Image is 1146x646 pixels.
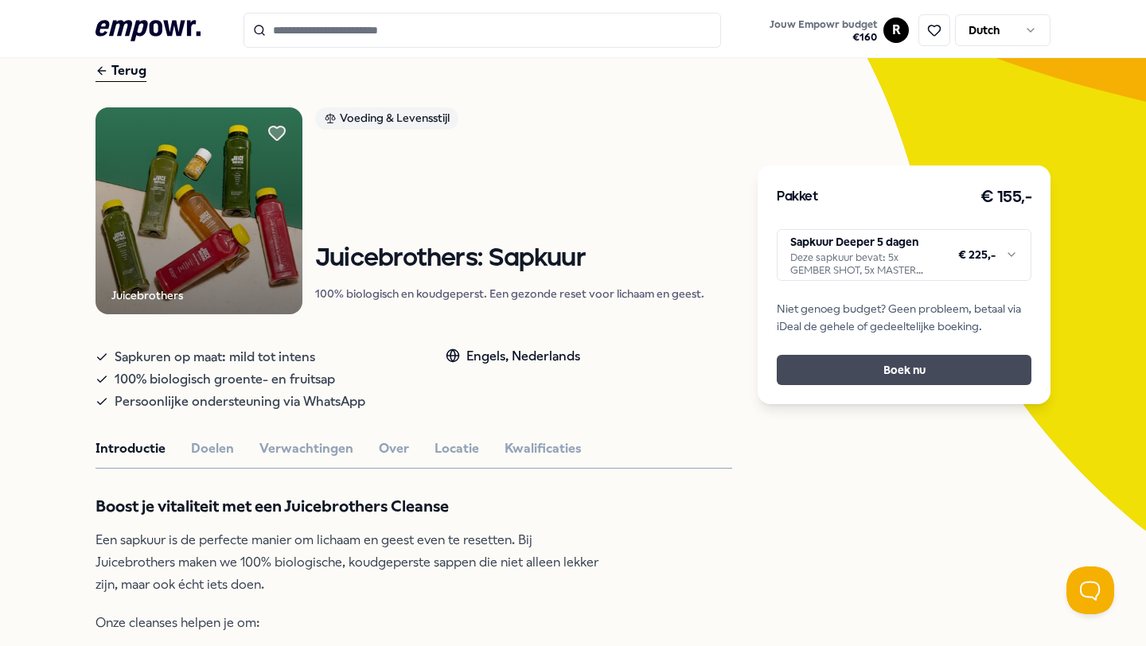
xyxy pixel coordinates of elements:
[95,60,146,82] div: Terug
[379,438,409,459] button: Over
[505,438,582,459] button: Kwalificaties
[435,438,479,459] button: Locatie
[883,18,909,43] button: R
[770,18,877,31] span: Jouw Empowr budget
[259,438,353,459] button: Verwachtingen
[111,286,183,304] div: Juicebrothers
[95,107,302,314] img: Product Image
[777,300,1031,336] span: Niet genoeg budget? Geen probleem, betaal via iDeal de gehele of gedeeltelijke boeking.
[315,107,704,135] a: Voeding & Levensstijl
[1066,566,1114,614] iframe: Help Scout Beacon - Open
[191,438,234,459] button: Doelen
[315,107,458,130] div: Voeding & Levensstijl
[446,346,580,367] div: Engels, Nederlands
[770,31,877,44] span: € 160
[315,286,704,302] p: 100% biologisch en koudgeperst. Een gezonde reset voor lichaam en geest.
[777,355,1031,385] button: Boek nu
[766,15,880,47] button: Jouw Empowr budget€160
[95,529,613,596] p: Een sapkuur is de perfecte manier om lichaam en geest even te resetten. Bij Juicebrothers maken w...
[777,187,818,208] h3: Pakket
[115,391,365,413] span: Persoonlijke ondersteuning via WhatsApp
[115,368,335,391] span: 100% biologisch groente- en fruitsap
[315,245,704,273] h1: Juicebrothers: Sapkuur
[763,14,883,47] a: Jouw Empowr budget€160
[244,13,721,48] input: Search for products, categories or subcategories
[980,185,1032,210] h3: € 155,-
[95,438,166,459] button: Introductie
[115,346,315,368] span: Sapkuren op maat: mild tot intens
[95,497,449,516] strong: Boost je vitaliteit met een Juicebrothers Cleanse
[95,612,613,634] p: Onze cleanses helpen je om:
